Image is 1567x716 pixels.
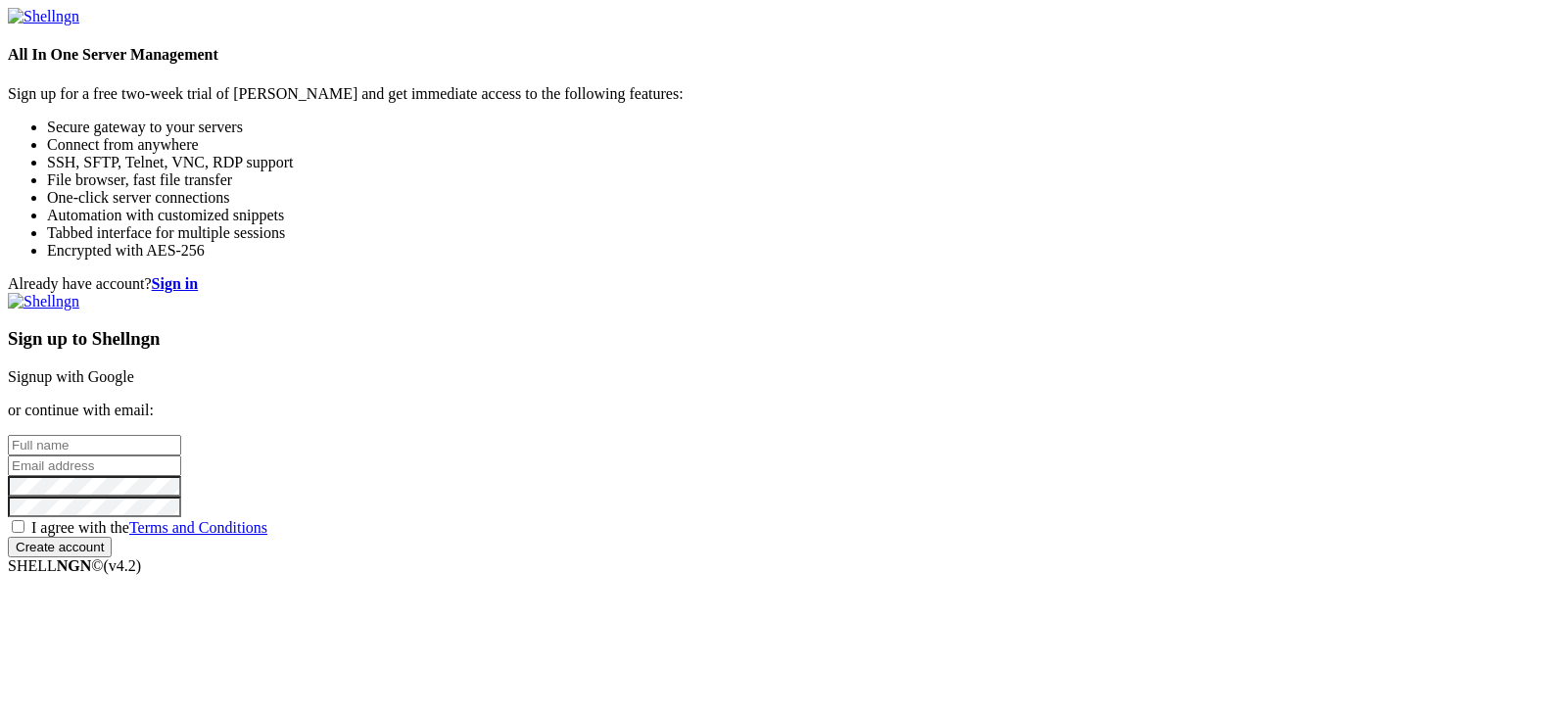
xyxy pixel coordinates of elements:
[31,519,267,536] span: I agree with the
[8,8,79,25] img: Shellngn
[8,435,181,455] input: Full name
[47,224,1559,242] li: Tabbed interface for multiple sessions
[129,519,267,536] a: Terms and Conditions
[47,154,1559,171] li: SSH, SFTP, Telnet, VNC, RDP support
[152,275,199,292] a: Sign in
[8,85,1559,103] p: Sign up for a free two-week trial of [PERSON_NAME] and get immediate access to the following feat...
[8,557,141,574] span: SHELL ©
[8,402,1559,419] p: or continue with email:
[8,368,134,385] a: Signup with Google
[47,119,1559,136] li: Secure gateway to your servers
[8,455,181,476] input: Email address
[104,557,142,574] span: 4.2.0
[57,557,92,574] b: NGN
[47,189,1559,207] li: One-click server connections
[47,171,1559,189] li: File browser, fast file transfer
[8,46,1559,64] h4: All In One Server Management
[8,293,79,310] img: Shellngn
[8,537,112,557] input: Create account
[8,328,1559,350] h3: Sign up to Shellngn
[8,275,1559,293] div: Already have account?
[12,520,24,533] input: I agree with theTerms and Conditions
[47,242,1559,260] li: Encrypted with AES-256
[47,136,1559,154] li: Connect from anywhere
[47,207,1559,224] li: Automation with customized snippets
